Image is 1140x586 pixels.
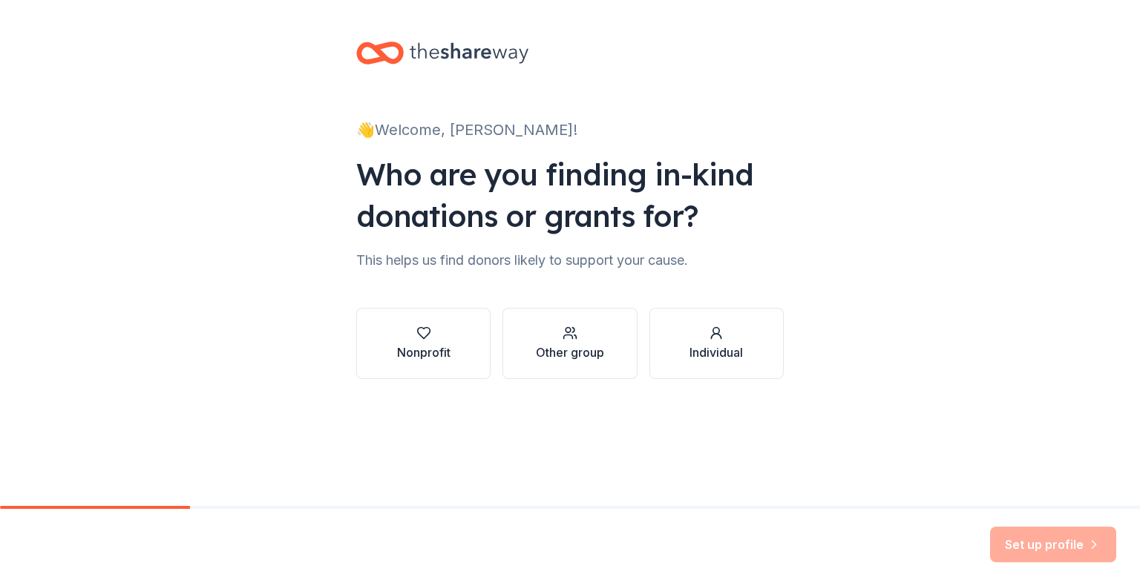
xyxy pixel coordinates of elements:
button: Nonprofit [356,308,491,379]
div: 👋 Welcome, [PERSON_NAME]! [356,118,784,142]
div: Who are you finding in-kind donations or grants for? [356,154,784,237]
button: Other group [502,308,637,379]
div: Individual [689,343,743,361]
div: Other group [536,343,604,361]
button: Individual [649,308,784,379]
div: This helps us find donors likely to support your cause. [356,248,784,272]
div: Nonprofit [397,343,451,361]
